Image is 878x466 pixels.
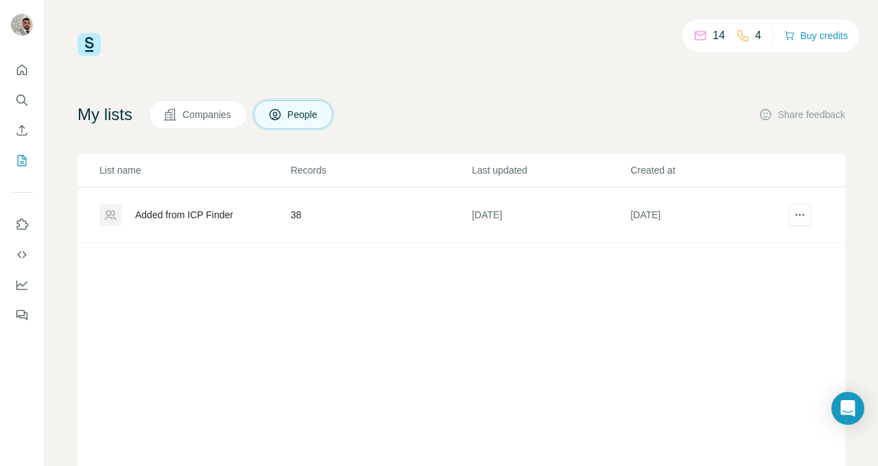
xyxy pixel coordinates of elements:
button: Search [11,88,33,113]
span: People [287,108,319,121]
button: Feedback [11,303,33,327]
p: 4 [755,27,761,44]
td: 38 [290,187,471,243]
td: [DATE] [471,187,630,243]
button: My lists [11,148,33,173]
p: 14 [713,27,725,44]
button: Enrich CSV [11,118,33,143]
button: Use Surfe API [11,242,33,267]
img: Surfe Logo [78,33,101,56]
p: Created at [630,163,787,177]
img: Avatar [11,14,33,36]
div: Added from ICP Finder [135,208,233,222]
button: actions [789,204,811,226]
button: Dashboard [11,272,33,297]
button: Buy credits [784,26,848,45]
p: Last updated [472,163,629,177]
div: Open Intercom Messenger [831,392,864,425]
button: Use Surfe on LinkedIn [11,212,33,237]
td: [DATE] [630,187,788,243]
p: List name [99,163,289,177]
p: Records [291,163,471,177]
h4: My lists [78,104,132,126]
span: Companies [182,108,233,121]
button: Share feedback [759,108,845,121]
button: Quick start [11,58,33,82]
